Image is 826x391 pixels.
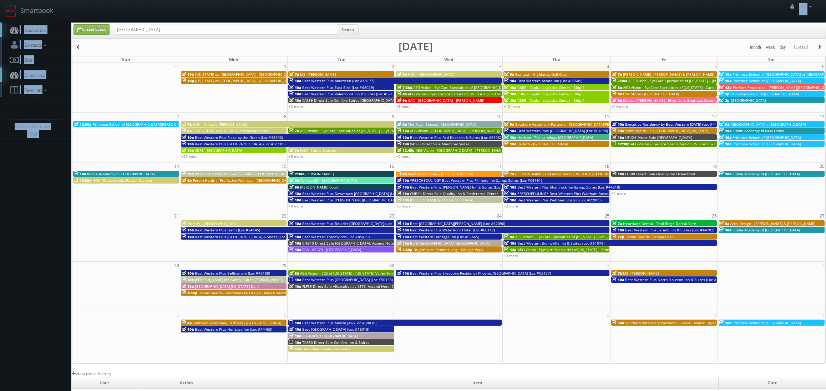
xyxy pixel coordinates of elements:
span: 14 [173,162,180,170]
span: 10a [182,277,194,282]
span: 8a [612,91,622,96]
span: [PERSON_NAME], [PERSON_NAME] & [PERSON_NAME], LLC - [GEOGRAPHIC_DATA] [623,72,760,77]
span: Eva-Last - Highlands Golf Club [515,72,567,77]
span: 10a [289,91,301,96]
span: Will [800,4,814,10]
span: HGV - Beachwoods Partial Reshoot [92,178,152,183]
span: Thu [552,56,561,62]
a: +12 more [181,154,198,159]
span: 10a [182,284,194,289]
span: Best Western Plus East Side (Loc #68029) [302,85,374,90]
span: FLF39 Direct Sale Alluxsuites at 1876, Ascend Hotel Collection [302,284,409,289]
span: Mon [229,56,238,62]
span: 10a [397,241,409,246]
span: AEG Vision - EyeCare Specialties of [US_STATE] - Carolina Family Vision [623,85,744,90]
span: 10a [719,227,731,232]
span: CNB10 Direct Sale [GEOGRAPHIC_DATA], Ascend Hotel Collection [302,241,413,246]
span: 20 [819,162,825,170]
span: 25 [604,212,610,220]
span: 10a [397,128,409,133]
span: 9a [719,221,729,226]
span: 10a [612,227,624,232]
span: 2 [606,262,610,269]
span: Best Western Plus [GEOGRAPHIC_DATA] (Loc #50153) [302,277,393,282]
span: 8 [498,311,502,319]
span: 10a [289,191,301,196]
span: 11 [819,311,825,319]
span: BU #24181 [GEOGRAPHIC_DATA] [302,334,358,339]
span: 9a [182,128,192,133]
span: Best Western Plus Waltham Boston (Loc #22009) [517,197,602,202]
span: 17 [496,162,502,170]
span: 9a [504,122,514,127]
span: [US_STATE] de [GEOGRAPHIC_DATA] - [GEOGRAPHIC_DATA] [195,78,294,83]
span: 10 [496,113,502,120]
span: 10a [289,327,301,332]
span: Best Western Plus [GEOGRAPHIC_DATA] (Loc #61105) [195,141,285,146]
h2: [DATE] [399,43,433,50]
span: 10a [397,185,409,190]
span: 8a [397,171,407,176]
span: 11a [289,346,301,351]
span: 1:30p [397,247,412,252]
span: 6 [821,63,825,70]
span: *RESCHEDULING* Best Western Plus Waltham Boston (Loc #22009) [517,191,634,196]
span: 10a [504,185,516,190]
span: [GEOGRAPHIC_DATA] [US_STATE] Dells [195,284,259,289]
span: 10a [504,91,516,96]
span: 10a [719,135,731,140]
span: 30 [389,262,395,269]
span: Forum Health - Hormones by Design - New Braunfels Clinic [198,290,300,295]
span: 10p [182,78,194,83]
span: 10a [719,141,731,146]
a: +12 more [504,104,520,109]
span: AEG Vision - EyeCare Specialties of [GEOGRAPHIC_DATA][US_STATE] - [GEOGRAPHIC_DATA] [413,85,566,90]
span: Kiddie Academy of [GEOGRAPHIC_DATA] [733,227,800,232]
span: 10a [182,327,194,332]
span: 10a [289,197,301,202]
span: 10a [289,277,301,282]
span: HGV - Kaanapali Beach Club [302,346,350,351]
strong: 168 [27,130,37,138]
span: Sat [768,56,775,62]
span: Best Western Plus Shamrock Inn &amp; Suites (Loc #44518) [517,185,620,190]
span: 10a [289,85,301,90]
a: +14 more [612,104,628,109]
span: 1 [283,63,287,70]
span: 29 [281,262,287,269]
span: Best [GEOGRAPHIC_DATA] (Loc #18018) [302,327,369,332]
span: AEG Vision - EyeCare Specialties of [US_STATE] – EyeCare in [GEOGRAPHIC_DATA] [300,128,438,133]
span: 10a [74,171,86,176]
span: 13 [819,113,825,120]
span: 10a [289,284,301,289]
span: UMI Stone - [GEOGRAPHIC_DATA] [623,91,679,96]
span: 9a [719,122,729,127]
span: HGV - Pallazzo [PERSON_NAME] [193,122,247,127]
span: 10a [289,241,301,246]
span: ESA - #9379 - [GEOGRAPHIC_DATA] [302,247,361,252]
span: AEG Vision - EyeCare Specialties of [US_STATE] – Primary EyeCare ([GEOGRAPHIC_DATA]) [518,247,668,252]
span: 1 [498,262,502,269]
img: smartbook-logo.png [5,5,17,17]
span: 10a [397,135,409,140]
button: Search [337,24,359,35]
span: 10a [504,191,516,196]
a: Create Event [74,24,110,35]
span: AEG Vision - [GEOGRAPHIC_DATA] - [PERSON_NAME] Cypress [416,148,518,153]
span: Best Western Plus Heritage Inn (Loc #44463) [195,327,272,332]
span: 10a [289,98,301,103]
span: 24 [496,212,502,220]
span: 10a [397,141,409,146]
span: BrightSpace Senior Living - College Walk [414,247,483,252]
span: 10a [397,221,409,226]
span: 8a [504,234,514,239]
span: CA559 Direct Sale Comfort Suites [GEOGRAPHIC_DATA] [302,98,395,103]
span: 12:30p [612,141,630,146]
button: week [763,43,777,52]
span: 7a [504,171,514,176]
span: Primrose School of [GEOGRAPHIC_DATA] [733,135,801,140]
span: 10a [182,227,194,232]
span: 10a [182,135,194,140]
span: VA960 Direct Sale MainStay Suites [410,141,470,146]
span: *RESCHEDULING* Best Western Plus Fillmore Inn &amp; Suites (Loc #06191) [410,178,542,183]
